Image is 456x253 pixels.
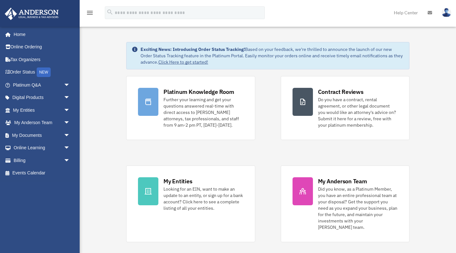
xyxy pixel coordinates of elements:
i: menu [86,9,94,17]
span: arrow_drop_down [64,142,76,155]
div: NEW [37,67,51,77]
div: Do you have a contract, rental agreement, or other legal document you would like an attorney's ad... [318,96,398,128]
a: My Entitiesarrow_drop_down [4,104,80,116]
a: Events Calendar [4,167,80,179]
a: Online Learningarrow_drop_down [4,142,80,154]
div: My Anderson Team [318,177,367,185]
div: Platinum Knowledge Room [163,88,234,96]
img: User Pic [442,8,451,17]
a: Home [4,28,76,41]
span: arrow_drop_down [64,104,76,117]
strong: Exciting News: Introducing Order Status Tracking! [141,46,245,52]
a: Platinum Q&Aarrow_drop_down [4,79,80,91]
span: arrow_drop_down [64,116,76,130]
div: Looking for an EIN, want to make an update to an entity, or sign up for a bank account? Click her... [163,186,243,211]
a: Online Ordering [4,41,80,53]
span: arrow_drop_down [64,91,76,104]
a: My Anderson Team Did you know, as a Platinum Member, you have an entire professional team at your... [281,165,409,242]
div: Did you know, as a Platinum Member, you have an entire professional team at your disposal? Get th... [318,186,398,230]
img: Anderson Advisors Platinum Portal [3,8,61,20]
a: My Anderson Teamarrow_drop_down [4,116,80,129]
span: arrow_drop_down [64,154,76,167]
i: search [106,9,113,16]
a: My Documentsarrow_drop_down [4,129,80,142]
a: Order StatusNEW [4,66,80,79]
a: Tax Organizers [4,53,80,66]
div: My Entities [163,177,192,185]
span: arrow_drop_down [64,79,76,92]
div: Further your learning and get your questions answered real-time with direct access to [PERSON_NAM... [163,96,243,128]
a: menu [86,11,94,17]
a: Digital Productsarrow_drop_down [4,91,80,104]
span: arrow_drop_down [64,129,76,142]
a: Contract Reviews Do you have a contract, rental agreement, or other legal document you would like... [281,76,409,140]
a: Click Here to get started! [158,59,208,65]
div: Contract Reviews [318,88,364,96]
a: My Entities Looking for an EIN, want to make an update to an entity, or sign up for a bank accoun... [126,165,255,242]
a: Platinum Knowledge Room Further your learning and get your questions answered real-time with dire... [126,76,255,140]
a: Billingarrow_drop_down [4,154,80,167]
div: Based on your feedback, we're thrilled to announce the launch of our new Order Status Tracking fe... [141,46,404,65]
